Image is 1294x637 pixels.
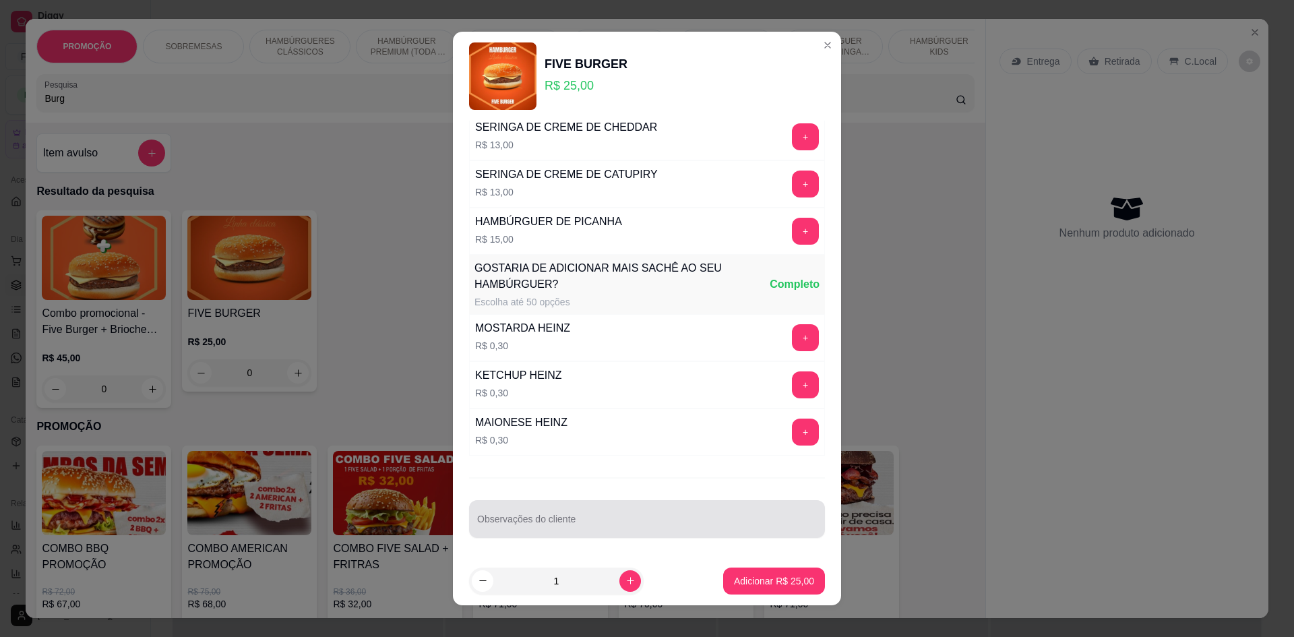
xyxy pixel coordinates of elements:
[734,574,814,588] p: Adicionar R$ 25,00
[475,433,567,447] p: R$ 0,30
[817,34,838,56] button: Close
[474,260,770,293] div: GOSTARIA DE ADICIONAR MAIS SACHÊ AO SEU HAMBÚRGUER?
[545,76,627,95] p: R$ 25,00
[792,218,819,245] button: add
[475,214,622,230] div: HAMBÚRGUER DE PICANHA
[469,42,536,110] img: product-image
[475,415,567,431] div: MAIONESE HEINZ
[792,171,819,198] button: add
[792,419,819,446] button: add
[475,320,570,336] div: MOSTARDA HEINZ
[792,123,819,150] button: add
[475,339,570,353] p: R$ 0,30
[475,185,658,199] p: R$ 13,00
[792,324,819,351] button: add
[475,367,562,384] div: KETCHUP HEINZ
[792,371,819,398] button: add
[475,119,657,135] div: SERINGA DE CREME DE CHEDDAR
[472,570,493,592] button: decrease-product-quantity
[770,276,820,293] div: Completo
[475,166,658,183] div: SERINGA DE CREME DE CATUPIRY
[619,570,641,592] button: increase-product-quantity
[545,55,627,73] div: FIVE BURGER
[475,386,562,400] p: R$ 0,30
[477,518,817,531] input: Observações do cliente
[723,568,825,595] button: Adicionar R$ 25,00
[475,138,657,152] p: R$ 13,00
[475,233,622,246] p: R$ 15,00
[474,295,770,309] div: Escolha até 50 opções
